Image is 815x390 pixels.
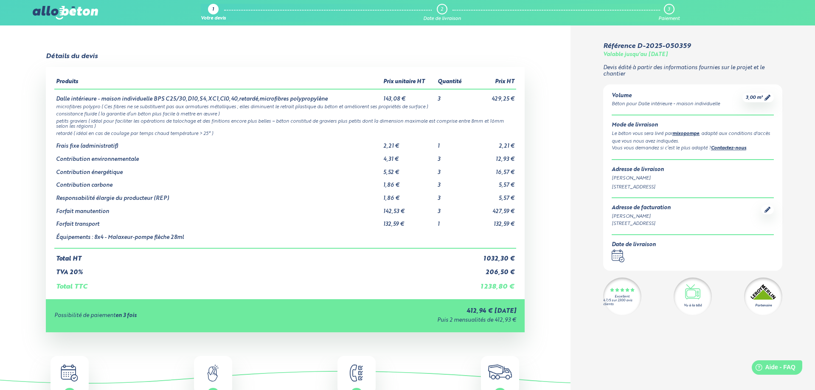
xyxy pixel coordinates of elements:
td: 1 [436,137,470,150]
a: Contactez-nous [711,146,746,151]
td: 3 [436,163,470,176]
td: 206,50 € [470,262,517,276]
td: consistance fluide ( la garantie d’un béton plus facile à mettre en œuvre ) [54,110,517,117]
td: microfibres polypro ( Ces fibres ne se substituent pas aux armatures métalliques ; elles diminuen... [54,103,517,110]
div: Détails du devis [46,53,98,60]
td: Frais fixe (administratif) [54,137,382,150]
a: 3 Paiement [658,4,680,22]
div: Valable jusqu'au [DATE] [603,52,668,58]
td: Contribution énergétique [54,163,382,176]
td: 1,86 € [382,189,436,202]
td: 3 [436,202,470,215]
td: Total TTC [54,276,470,291]
strong: en 3 fois [115,313,137,318]
div: Vu à la télé [684,303,702,308]
td: Total HT [54,248,470,263]
div: [PERSON_NAME] [612,213,671,220]
iframe: Help widget launcher [739,357,806,381]
td: 132,59 € [470,215,517,228]
td: 1 [436,215,470,228]
td: Forfait transport [54,215,382,228]
td: Contribution environnementale [54,150,382,163]
div: Vous vous demandez si c’est le plus adapté ? . [612,145,774,152]
div: Paiement [658,16,680,22]
div: Date de livraison [612,242,656,248]
td: Dalle intérieure - maison individuelle BPS C25/30,D10,S4,XC1,Cl0,40,retardé,microfibres polypropy... [54,89,382,103]
td: 3 [436,176,470,189]
td: 3 [436,150,470,163]
div: Partenaire [755,303,772,308]
div: Adresse de facturation [612,205,671,211]
td: 4,31 € [382,150,436,163]
img: allobéton [33,6,98,20]
td: Responsabilité élargie du producteur (REP) [54,189,382,202]
div: Béton pour Dalle intérieure - maison individuelle [612,101,720,108]
td: 5,52 € [382,163,436,176]
td: 5,57 € [470,176,517,189]
td: 427,59 € [470,202,517,215]
div: 2 [441,7,443,12]
a: mixopompe [672,132,699,136]
div: 4.7/5 sur 2300 avis clients [603,299,641,306]
div: Mode de livraison [612,122,774,129]
div: Référence D-2025-050359 [603,42,691,50]
div: Le béton vous sera livré par , adapté aux conditions d'accès que vous nous avez indiquées. [612,130,774,145]
div: [STREET_ADDRESS] [612,220,671,227]
div: Date de livraison [423,16,461,22]
td: 3 [436,89,470,103]
td: 1,86 € [382,176,436,189]
p: Devis édité à partir des informations fournies sur le projet et le chantier [603,65,782,77]
td: 2,21 € [382,137,436,150]
td: Contribution carbone [54,176,382,189]
div: [PERSON_NAME] [612,175,774,182]
div: Votre devis [201,16,226,22]
div: Excellent [615,295,630,299]
div: Adresse de livraison [612,167,774,173]
div: 3 [668,7,670,12]
td: 1 238,80 € [470,276,517,291]
td: retardé ( idéal en cas de coulage par temps chaud température > 25° ) [54,129,517,137]
td: 12,93 € [470,150,517,163]
td: 142,53 € [382,202,436,215]
td: 132,59 € [382,215,436,228]
td: 3 [436,189,470,202]
td: 143,08 € [382,89,436,103]
th: Prix HT [470,76,517,89]
td: 16,57 € [470,163,517,176]
td: TVA 20% [54,262,470,276]
td: 429,25 € [470,89,517,103]
th: Prix unitaire HT [382,76,436,89]
td: 5,57 € [470,189,517,202]
div: 412,94 € [DATE] [290,308,516,315]
div: 1 [212,7,214,13]
td: Équipements : 8x4 - Malaxeur-pompe flèche 28ml [54,228,382,248]
td: petits graviers ( idéal pour faciliter les opérations de talochage et des finitions encore plus b... [54,117,517,130]
td: 1 032,30 € [470,248,517,263]
th: Produits [54,76,382,89]
th: Quantité [436,76,470,89]
a: 1 Votre devis [201,4,226,22]
div: Possibilité de paiement [54,313,290,319]
a: 2 Date de livraison [423,4,461,22]
img: truck.c7a9816ed8b9b1312949.png [488,365,512,379]
td: Forfait manutention [54,202,382,215]
td: 2,21 € [470,137,517,150]
div: [STREET_ADDRESS] [612,184,774,191]
div: Volume [612,93,720,99]
div: Puis 2 mensualités de 412,93 € [290,317,516,324]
